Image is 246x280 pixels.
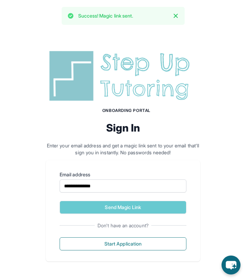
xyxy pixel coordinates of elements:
[46,48,200,104] img: Step Up Tutoring horizontal logo
[53,108,200,113] h1: Onboarding Portal
[78,12,133,19] p: Success! Magic link sent.
[60,201,186,214] button: Send Magic Link
[46,142,200,156] p: Enter your email address and get a magic link sent to your email that'll sign you in instantly. N...
[60,171,186,178] label: Email address
[222,256,240,274] button: chat-button
[60,237,186,250] button: Start Application
[95,222,151,229] span: Don't have an account?
[46,122,200,134] h2: Sign In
